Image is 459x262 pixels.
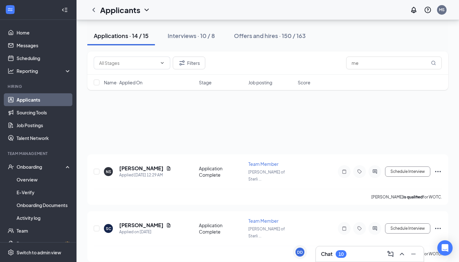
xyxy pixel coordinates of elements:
button: ChevronUp [397,249,407,259]
h1: Applicants [100,4,140,15]
svg: Ellipses [434,225,442,232]
a: Sourcing Tools [17,106,71,119]
svg: ActiveChat [371,169,379,174]
div: Reporting [17,68,71,74]
svg: Notifications [410,6,418,14]
svg: Ellipses [434,168,442,175]
span: Stage [199,79,212,86]
span: [PERSON_NAME] of Sterli ... [248,170,285,181]
div: 10 [339,251,344,257]
a: Talent Network [17,132,71,144]
svg: Note [340,226,348,231]
a: Onboarding Documents [17,199,71,212]
a: E-Verify [17,186,71,199]
span: Team Member [248,218,279,224]
svg: Minimize [410,250,417,258]
div: Applications · 14 / 15 [94,32,149,40]
div: Applied on [DATE] [119,229,171,235]
div: DD [297,250,303,255]
svg: Document [166,166,171,171]
svg: ChevronUp [398,250,406,258]
span: Name · Applied On [104,79,142,86]
div: Onboarding [17,164,66,170]
svg: Analysis [8,68,14,74]
svg: ChevronDown [160,60,165,65]
svg: Note [340,169,348,174]
input: Search in applications [346,57,442,69]
div: Applied [DATE] 12:29 AM [119,172,171,178]
div: SC [106,226,111,231]
span: Score [298,79,310,86]
svg: ActiveChat [371,226,379,231]
a: Home [17,26,71,39]
a: DocumentsCrown [17,237,71,250]
svg: Settings [8,249,14,256]
div: MS [439,7,445,12]
h5: [PERSON_NAME] [119,222,164,229]
button: Minimize [408,249,419,259]
div: NS [106,169,111,174]
a: Team [17,224,71,237]
div: Offers and hires · 150 / 163 [234,32,306,40]
div: Application Complete [199,222,244,235]
div: Open Intercom Messenger [437,240,453,256]
div: Hiring [8,84,70,89]
input: All Stages [99,59,157,66]
button: Filter Filters [173,57,205,69]
svg: ComposeMessage [387,250,394,258]
div: Switch to admin view [17,249,61,256]
svg: UserCheck [8,164,14,170]
span: Job posting [248,79,272,86]
button: ComposeMessage [385,249,396,259]
svg: Document [166,223,171,228]
div: Team Management [8,151,70,156]
a: Activity log [17,212,71,224]
h3: Chat [321,250,332,258]
svg: Collapse [62,7,68,13]
p: [PERSON_NAME] for WOTC. [371,194,442,200]
svg: ChevronLeft [90,6,98,14]
svg: ChevronDown [143,6,150,14]
svg: QuestionInfo [424,6,432,14]
svg: Filter [178,59,186,67]
svg: MagnifyingGlass [431,60,436,65]
div: Application Complete [199,165,244,178]
svg: Tag [356,169,363,174]
svg: Tag [356,226,363,231]
span: Team Member [248,161,279,167]
button: Schedule Interview [385,223,430,234]
span: [PERSON_NAME] of Sterli ... [248,227,285,238]
h5: [PERSON_NAME] [119,165,164,172]
div: Interviews · 10 / 8 [168,32,215,40]
a: Scheduling [17,52,71,65]
a: Applicants [17,93,71,106]
a: Messages [17,39,71,52]
a: Overview [17,173,71,186]
svg: WorkstreamLogo [7,6,13,13]
a: Job Postings [17,119,71,132]
button: Schedule Interview [385,166,430,177]
b: is qualified [403,195,423,199]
